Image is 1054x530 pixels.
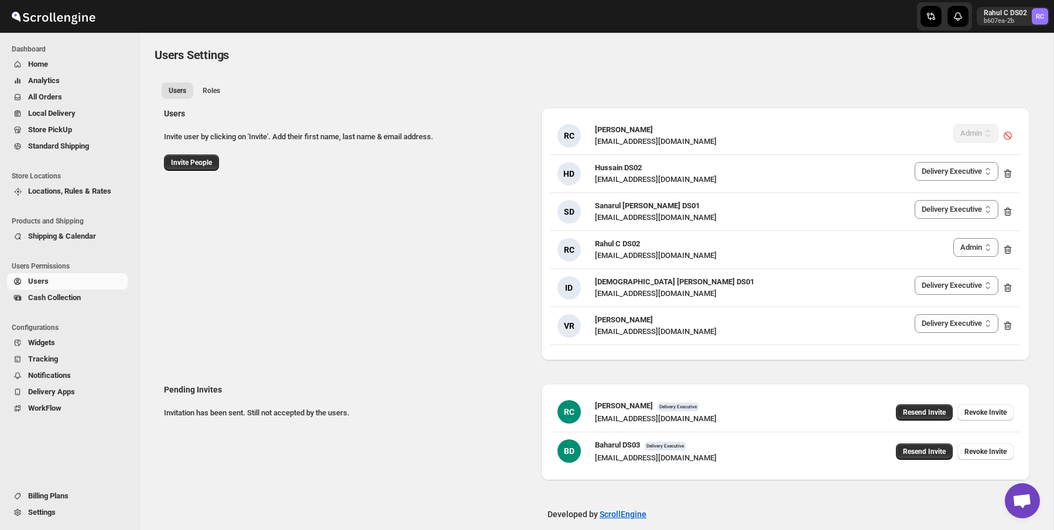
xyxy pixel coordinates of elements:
button: Revoke Invite [957,443,1014,460]
span: Products and Shipping [12,216,132,226]
img: ScrollEngine [9,2,97,31]
button: User menu [977,7,1049,26]
span: Sanarul [PERSON_NAME] DS01 [595,201,700,210]
p: Rahul C DS02 [984,8,1027,18]
button: Users [7,273,128,290]
button: Settings [7,504,128,521]
p: b607ea-2b [984,18,1027,25]
span: Users [28,277,49,285]
button: Widgets [7,335,128,351]
button: Resend Invite [896,404,953,421]
button: WorkFlow [7,400,128,417]
span: Notifications [28,371,71,380]
div: RC [557,400,581,424]
div: [EMAIL_ADDRESS][DOMAIN_NAME] [595,326,717,338]
span: Dashboard [12,44,132,54]
button: Shipping & Calendar [7,228,128,245]
a: ScrollEngine [600,510,646,519]
div: RC [557,124,581,147]
span: [PERSON_NAME] [595,315,653,324]
button: Delivery Apps [7,384,128,400]
span: Baharul DS03 [595,440,640,449]
span: Standard Shipping [28,142,89,150]
button: All Orders [7,89,128,105]
span: Resend Invite [903,408,946,417]
div: Open chat [1005,483,1040,518]
div: [EMAIL_ADDRESS][DOMAIN_NAME] [595,413,717,425]
span: Billing Plans [28,491,69,500]
span: Local Delivery [28,109,76,118]
p: Invitation has been sent. Still not accepted by the users. [164,407,532,419]
span: Hussain DS02 [595,163,642,172]
span: Resend Invite [903,447,946,456]
span: Users Permissions [12,261,132,271]
span: Store Locations [12,171,132,181]
span: Users [169,86,186,95]
span: Delivery Executive [658,402,699,411]
p: Invite user by clicking on 'Invite'. Add their first name, last name & email address. [164,131,532,143]
span: All Orders [28,92,62,101]
span: Revoke Invite [964,408,1007,417]
span: Tracking [28,355,58,363]
button: Billing Plans [7,488,128,504]
div: VR [557,314,581,338]
div: BD [557,439,581,463]
span: Locations, Rules & Rates [28,187,111,195]
text: RC [1036,13,1044,20]
span: Rahul C DS02 [1032,8,1048,25]
button: Tracking [7,351,128,367]
button: Resend Invite [896,443,953,460]
span: WorkFlow [28,404,61,412]
h2: Users [164,108,532,119]
div: All customers [155,103,1039,485]
span: Delivery Apps [28,387,75,396]
h2: Pending Invites [164,384,532,395]
span: Revoke Invite [964,447,1007,456]
button: All customers [162,82,193,99]
button: Cash Collection [7,290,128,306]
span: [PERSON_NAME] [595,401,653,410]
button: Invite People [164,154,219,171]
div: [EMAIL_ADDRESS][DOMAIN_NAME] [595,288,754,300]
button: Notifications [7,367,128,384]
button: Revoke Invite [957,404,1014,421]
span: Settings [28,508,56,517]
span: Users Settings [155,48,229,62]
span: Delivery Executive [645,442,686,450]
span: Roles [203,86,220,95]
div: [EMAIL_ADDRESS][DOMAIN_NAME] [595,250,717,261]
button: Home [7,56,128,73]
div: [EMAIL_ADDRESS][DOMAIN_NAME] [595,174,717,185]
span: Rahul C DS02 [595,239,640,248]
span: Cash Collection [28,293,81,302]
div: [EMAIL_ADDRESS][DOMAIN_NAME] [595,452,717,464]
div: SD [557,200,581,223]
button: Analytics [7,73,128,89]
div: HD [557,162,581,185]
span: Home [28,60,48,68]
span: [DEMOGRAPHIC_DATA] [PERSON_NAME] DS01 [595,277,754,286]
span: Invite People [171,158,212,167]
div: [EMAIL_ADDRESS][DOMAIN_NAME] [595,136,717,147]
div: [EMAIL_ADDRESS][DOMAIN_NAME] [595,212,717,223]
div: ID [557,276,581,300]
span: [PERSON_NAME] [595,125,653,134]
p: Developed by [547,508,646,520]
span: Shipping & Calendar [28,232,96,240]
span: Widgets [28,338,55,347]
span: Store PickUp [28,125,72,134]
button: Locations, Rules & Rates [7,183,128,199]
span: Configurations [12,323,132,332]
span: Analytics [28,76,60,85]
div: RC [557,238,581,261]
